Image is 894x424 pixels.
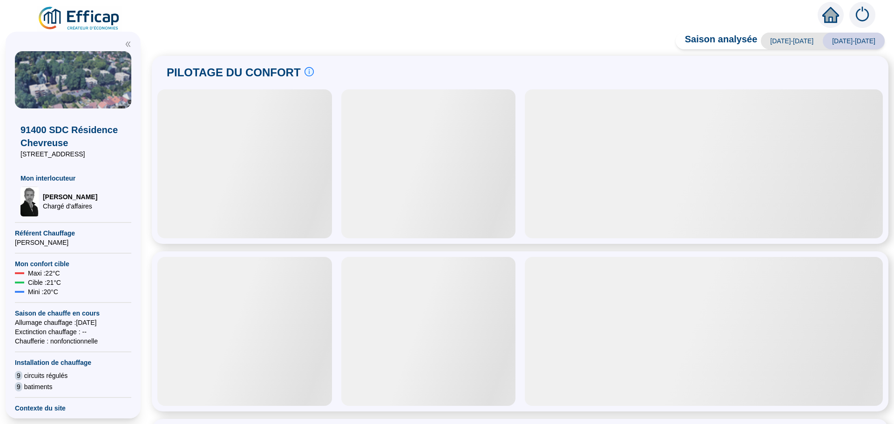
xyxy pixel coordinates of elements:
span: [DATE]-[DATE] [823,33,885,49]
span: [PERSON_NAME] [15,238,131,247]
span: Mini : 20 °C [28,287,58,296]
span: 9 [15,371,22,380]
span: Cible : 21 °C [28,278,61,287]
span: Contexte du site [15,404,131,413]
span: 91400 SDC Résidence Chevreuse [20,123,126,149]
span: Saison analysée [676,33,758,49]
span: Mon confort cible [15,259,131,269]
span: [STREET_ADDRESS] [20,149,126,159]
span: batiments [24,382,53,391]
span: Maxi : 22 °C [28,269,60,278]
span: Installation de chauffage [15,358,131,367]
span: Chaufferie : non fonctionnelle [15,337,131,346]
span: [PERSON_NAME] [43,192,97,202]
span: home [822,7,839,23]
span: Chargé d'affaires [43,202,97,211]
span: 9 [15,382,22,391]
span: PILOTAGE DU CONFORT [167,65,301,80]
span: Saison de chauffe en cours [15,309,131,318]
span: double-left [125,41,131,47]
span: info-circle [305,67,314,76]
img: Chargé d'affaires [20,187,39,216]
span: [DATE]-[DATE] [761,33,823,49]
img: alerts [849,2,875,28]
span: circuits régulés [24,371,68,380]
img: efficap energie logo [37,6,122,32]
span: Référent Chauffage [15,229,131,238]
span: Allumage chauffage : [DATE] [15,318,131,327]
span: Exctinction chauffage : -- [15,327,131,337]
span: Mon interlocuteur [20,174,126,183]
